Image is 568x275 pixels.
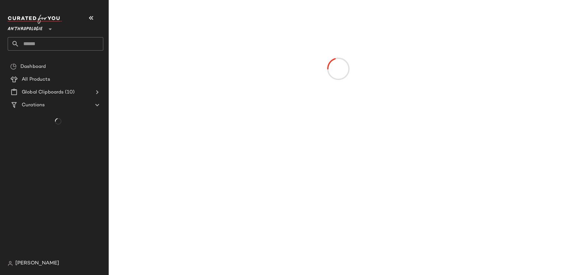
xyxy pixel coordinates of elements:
img: svg%3e [10,63,17,70]
span: Curations [22,101,45,109]
span: (10) [64,89,75,96]
span: Dashboard [20,63,46,70]
img: svg%3e [8,261,13,266]
span: Anthropologie [8,22,43,33]
span: All Products [22,76,50,83]
span: [PERSON_NAME] [15,260,59,267]
span: Global Clipboards [22,89,64,96]
img: cfy_white_logo.C9jOOHJF.svg [8,15,62,24]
